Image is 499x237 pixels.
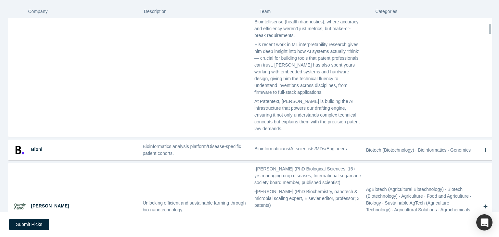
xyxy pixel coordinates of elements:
[260,5,375,18] div: Team
[254,98,362,132] p: At Patentext, [PERSON_NAME] is building the AI infrastructure that powers our drafting engine, en...
[13,143,27,157] img: Bionl
[476,140,496,160] button: Bookmark
[254,145,348,152] p: Bioinformaticians/AI scientists/MDs/Engineers.
[31,146,138,153] div: Bionl
[364,140,476,160] div: Biotech (Biotechnology) · Bioinformatics · Genomics
[140,140,252,160] div: Bioinformatics analysis platform/Disease-specific patient cohorts.
[13,200,27,213] img: Qumir Nano
[254,166,362,186] p: -[PERSON_NAME] (PhD Biological Sciences, 15+ yrs managing crop diseases, International sugarcane ...
[28,5,144,18] div: Company
[144,5,260,18] div: Description
[9,219,49,230] button: Submit Picks
[254,41,362,96] p: His recent work in ML interpretability research gives him deep insight into how AI systems actual...
[375,5,491,18] div: Categories
[31,203,138,209] div: [PERSON_NAME]
[254,188,362,209] p: -[PERSON_NAME] (PhD Biochemistry, nanotech & microbial scaling expert, Elsevier editor, professor...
